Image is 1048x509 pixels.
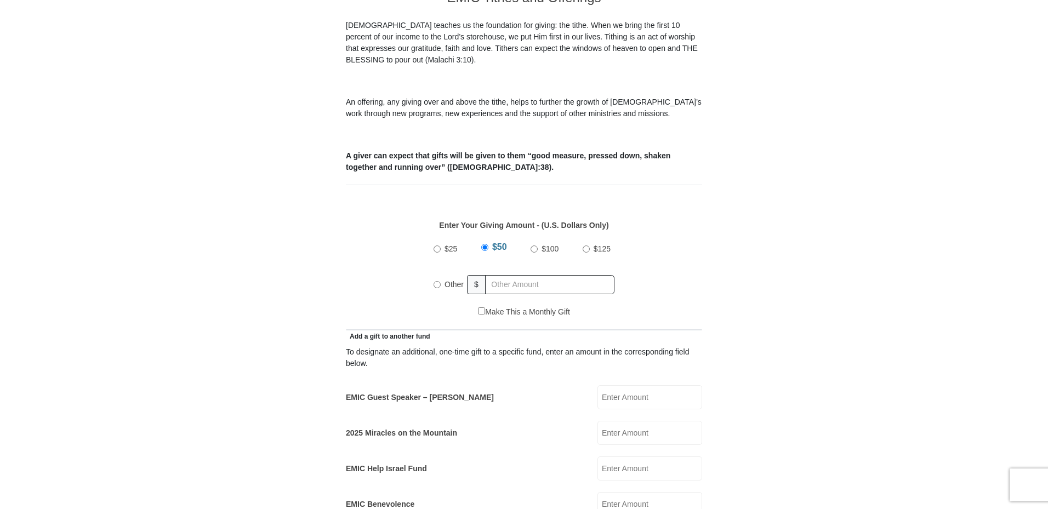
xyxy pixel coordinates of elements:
[346,427,457,439] label: 2025 Miracles on the Mountain
[597,421,702,445] input: Enter Amount
[346,392,494,403] label: EMIC Guest Speaker – [PERSON_NAME]
[597,385,702,409] input: Enter Amount
[594,244,611,253] span: $125
[445,244,457,253] span: $25
[346,20,702,66] p: [DEMOGRAPHIC_DATA] teaches us the foundation for giving: the tithe. When we bring the first 10 pe...
[346,96,702,119] p: An offering, any giving over and above the tithe, helps to further the growth of [DEMOGRAPHIC_DAT...
[492,242,507,251] span: $50
[346,346,702,369] div: To designate an additional, one-time gift to a specific fund, enter an amount in the correspondin...
[478,307,485,314] input: Make This a Monthly Gift
[597,456,702,481] input: Enter Amount
[478,306,570,318] label: Make This a Monthly Gift
[445,280,464,289] span: Other
[485,275,614,294] input: Other Amount
[542,244,559,253] span: $100
[467,275,486,294] span: $
[346,333,430,340] span: Add a gift to another fund
[346,151,670,171] b: A giver can expect that gifts will be given to them “good measure, pressed down, shaken together ...
[346,463,427,474] label: EMIC Help Israel Fund
[439,221,608,230] strong: Enter Your Giving Amount - (U.S. Dollars Only)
